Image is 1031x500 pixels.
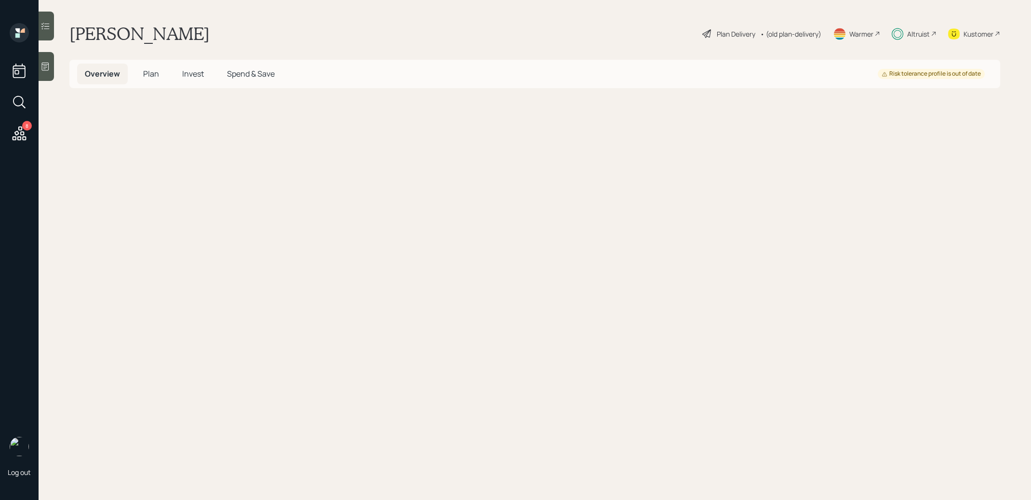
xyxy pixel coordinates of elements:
img: treva-nostdahl-headshot.png [10,437,29,456]
div: Altruist [907,29,930,39]
div: Warmer [849,29,873,39]
div: 8 [22,121,32,131]
div: Log out [8,468,31,477]
div: Kustomer [964,29,993,39]
div: Risk tolerance profile is out of date [882,70,981,78]
h1: [PERSON_NAME] [69,23,210,44]
span: Spend & Save [227,68,275,79]
div: Plan Delivery [717,29,755,39]
span: Overview [85,68,120,79]
div: • (old plan-delivery) [760,29,821,39]
span: Invest [182,68,204,79]
span: Plan [143,68,159,79]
